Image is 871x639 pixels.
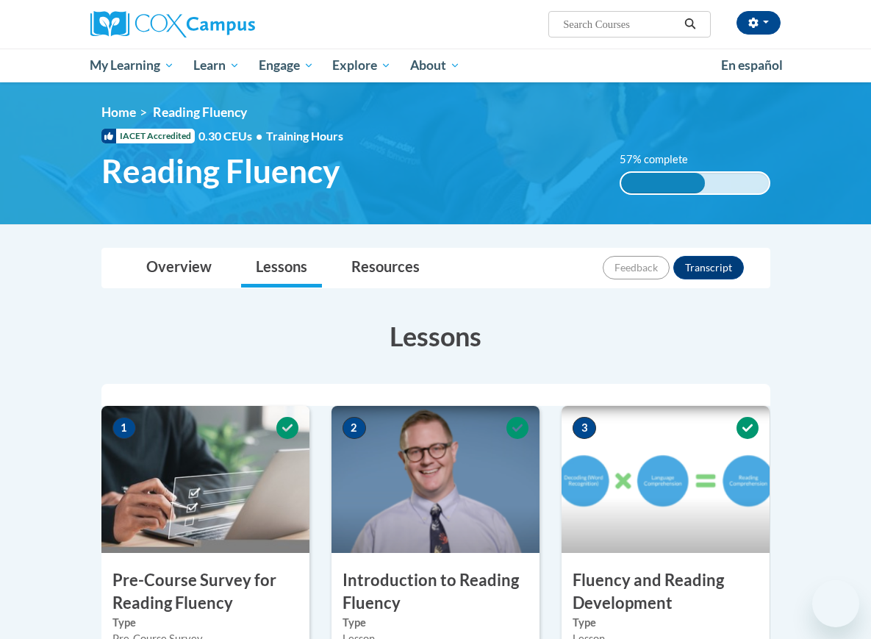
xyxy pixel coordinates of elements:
span: 2 [343,417,366,439]
span: 0.30 CEUs [198,128,266,144]
span: Engage [259,57,314,74]
span: Explore [332,57,391,74]
span: Reading Fluency [101,151,340,190]
h3: Introduction to Reading Fluency [331,569,540,615]
button: Account Settings [736,11,781,35]
img: Cox Campus [90,11,255,38]
img: Course Image [331,406,540,553]
label: Type [112,615,298,631]
img: Course Image [101,406,309,553]
span: My Learning [90,57,174,74]
span: About [410,57,460,74]
span: Learn [193,57,240,74]
a: About [401,49,470,82]
a: Learn [184,49,249,82]
span: IACET Accredited [101,129,195,143]
h3: Pre-Course Survey for Reading Fluency [101,569,309,615]
a: Overview [132,249,226,288]
a: Resources [337,249,434,288]
label: Type [343,615,528,631]
span: Training Hours [266,129,343,143]
a: En español [712,50,792,81]
a: Lessons [241,249,322,288]
div: Main menu [79,49,792,82]
span: • [256,129,262,143]
a: Engage [249,49,323,82]
label: Type [573,615,759,631]
iframe: Button to launch messaging window [812,580,859,627]
button: Search [679,15,701,33]
img: Course Image [562,406,770,553]
button: Feedback [603,256,670,279]
a: Cox Campus [90,11,306,38]
span: Reading Fluency [153,104,247,120]
a: Home [101,104,136,120]
h3: Fluency and Reading Development [562,569,770,615]
input: Search Courses [562,15,679,33]
a: Explore [323,49,401,82]
label: 57% complete [620,151,704,168]
button: Transcript [673,256,744,279]
a: My Learning [81,49,184,82]
div: 57% complete [621,173,706,193]
span: 3 [573,417,596,439]
span: 1 [112,417,136,439]
span: En español [721,57,783,73]
h3: Lessons [101,318,770,354]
